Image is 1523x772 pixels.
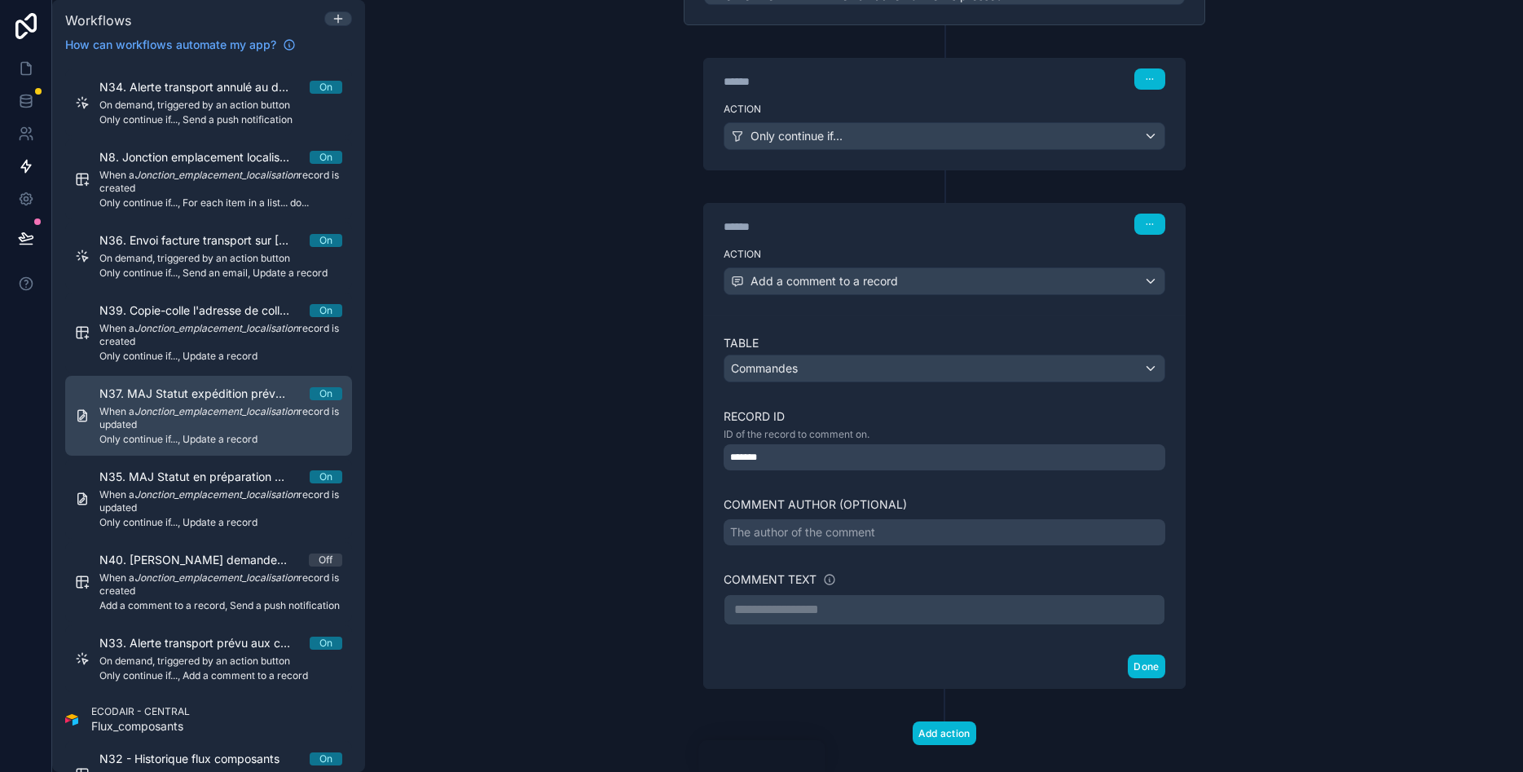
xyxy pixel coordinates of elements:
[724,496,907,513] label: Comment author (optional)
[65,37,276,53] span: How can workflows automate my app?
[724,428,1165,441] p: ID of the record to comment on.
[724,267,1165,295] button: Add a comment to a record
[724,408,1165,425] label: Record ID
[724,571,817,588] label: Comment text
[750,273,898,289] span: Add a comment to a record
[1128,655,1164,678] button: Done
[65,12,131,29] span: Workflows
[724,355,1165,382] button: Commandes
[730,524,875,540] div: The author of the comment
[724,122,1165,150] button: Only continue if...
[724,103,1165,116] label: Action
[724,248,1165,261] label: Action
[731,360,798,377] span: Commandes
[913,721,976,745] button: Add action
[724,335,1165,351] label: Table
[59,37,302,53] a: How can workflows automate my app?
[750,128,843,144] span: Only continue if...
